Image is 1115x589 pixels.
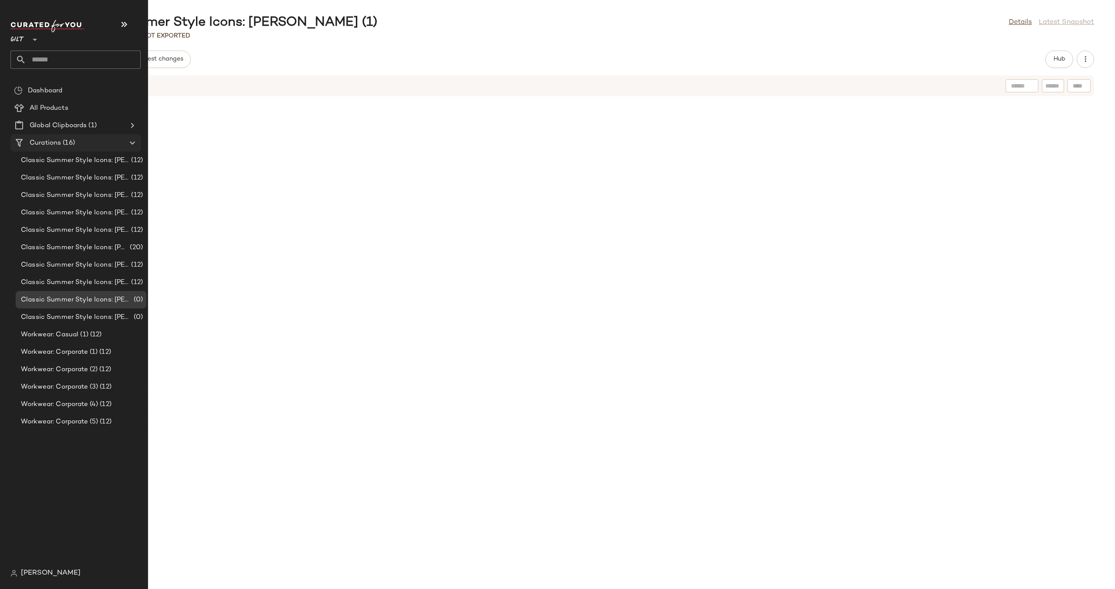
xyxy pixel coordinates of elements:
[129,190,143,200] span: (12)
[132,56,183,63] span: Request changes
[98,382,111,392] span: (12)
[132,295,143,305] span: (0)
[129,260,143,270] span: (12)
[98,417,111,427] span: (12)
[10,20,84,32] img: cfy_white_logo.C9jOOHJF.svg
[132,312,143,322] span: (0)
[56,14,377,31] div: Classic Summer Style Icons: [PERSON_NAME] (1)
[129,208,143,218] span: (12)
[21,173,129,183] span: Classic Summer Style Icons: [PERSON_NAME] (1)
[14,86,23,95] img: svg%3e
[21,278,129,288] span: Classic Summer Style Icons: [PERSON_NAME] (7)
[21,312,132,322] span: Classic Summer Style Icons: [PERSON_NAME] Women (1)
[1045,51,1073,68] button: Hub
[10,570,17,577] img: svg%3e
[21,365,98,375] span: Workwear: Corporate (2)
[129,278,143,288] span: (12)
[21,243,128,253] span: Classic Summer Style Icons: [PERSON_NAME] (5)
[129,225,143,235] span: (12)
[10,30,24,45] span: Gilt
[21,347,98,357] span: Workwear: Corporate (1)
[21,382,98,392] span: Workwear: Corporate (3)
[21,208,129,218] span: Classic Summer Style Icons: [PERSON_NAME] (3)
[87,121,96,131] span: (1)
[125,51,190,68] button: Request changes
[21,156,129,166] span: Classic Summer Style Icons: [PERSON_NAME]
[129,173,143,183] span: (12)
[98,347,111,357] span: (12)
[129,156,143,166] span: (12)
[142,31,190,41] p: Not Exported
[21,260,129,270] span: Classic Summer Style Icons: [PERSON_NAME] (6)
[30,103,68,113] span: All Products
[21,568,81,579] span: [PERSON_NAME]
[98,365,111,375] span: (12)
[1053,56,1065,63] span: Hub
[21,330,88,340] span: Workwear: Casual (1)
[1009,17,1032,28] a: Details
[21,399,98,410] span: Workwear: Corporate (4)
[21,417,98,427] span: Workwear: Corporate (5)
[21,190,129,200] span: Classic Summer Style Icons: [PERSON_NAME] (2)
[30,121,87,131] span: Global Clipboards
[30,138,61,148] span: Curations
[21,225,129,235] span: Classic Summer Style Icons: [PERSON_NAME] (4)
[98,399,111,410] span: (12)
[61,138,75,148] span: (16)
[21,295,132,305] span: Classic Summer Style Icons: [PERSON_NAME] (1)
[88,330,102,340] span: (12)
[128,243,143,253] span: (20)
[28,86,62,96] span: Dashboard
